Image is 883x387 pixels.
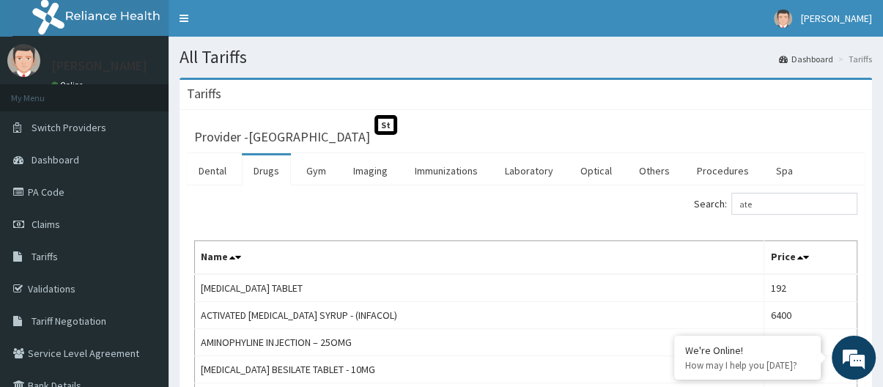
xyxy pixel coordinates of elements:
a: Others [627,155,681,186]
a: Immunizations [403,155,489,186]
a: Online [51,80,86,90]
a: Optical [569,155,624,186]
p: How may I help you today? [685,359,810,372]
a: Spa [764,155,805,186]
span: We're online! [85,106,202,254]
img: User Image [774,10,792,28]
span: St [374,115,397,135]
li: Tariffs [835,53,872,65]
span: Tariffs [32,250,58,263]
td: 192 [764,274,857,302]
span: Tariff Negotiation [32,314,106,328]
span: Switch Providers [32,121,106,134]
a: Drugs [242,155,291,186]
span: Dashboard [32,153,79,166]
img: d_794563401_company_1708531726252_794563401 [27,73,59,110]
span: [PERSON_NAME] [801,12,872,25]
div: We're Online! [685,344,810,357]
td: ACTIVATED [MEDICAL_DATA] SYRUP - (INFACOL) [195,302,764,329]
td: AMINOPHYLINE INJECTION – 25OMG [195,329,764,356]
td: [MEDICAL_DATA] BESILATE TABLET - 10MG [195,356,764,383]
div: Chat with us now [76,82,246,101]
a: Imaging [341,155,399,186]
a: Dental [187,155,238,186]
textarea: Type your message and hit 'Enter' [7,243,279,295]
a: Dashboard [779,53,833,65]
th: Name [195,241,764,275]
input: Search: [731,193,857,215]
h1: All Tariffs [180,48,872,67]
div: Minimize live chat window [240,7,276,43]
a: Gym [295,155,338,186]
td: [MEDICAL_DATA] TABLET [195,274,764,302]
td: 480 [764,329,857,356]
th: Price [764,241,857,275]
p: [PERSON_NAME] [51,59,147,73]
td: 6400 [764,302,857,329]
h3: Provider - [GEOGRAPHIC_DATA] [194,130,370,144]
a: Procedures [685,155,761,186]
span: Claims [32,218,60,231]
h3: Tariffs [187,87,221,100]
img: User Image [7,44,40,77]
a: Laboratory [493,155,565,186]
label: Search: [694,193,857,215]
